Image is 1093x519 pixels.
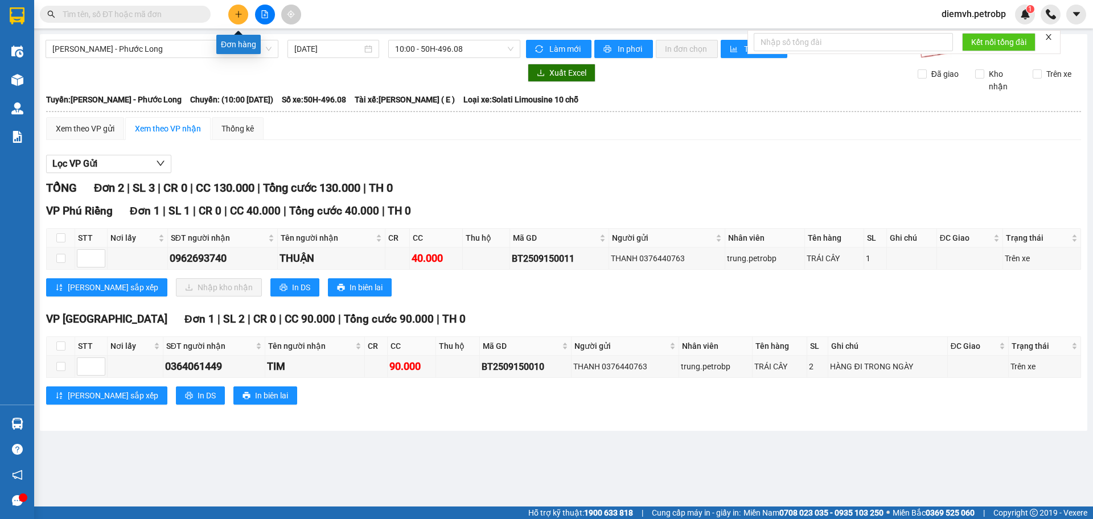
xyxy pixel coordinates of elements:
[483,340,560,352] span: Mã GD
[389,359,434,374] div: 90.000
[267,359,363,374] div: TIM
[294,43,362,55] input: 15/09/2025
[1005,252,1079,265] div: Trên xe
[385,229,410,248] th: CR
[176,278,262,296] button: downloadNhập kho nhận
[388,337,436,356] th: CC
[217,312,220,326] span: |
[983,506,985,519] span: |
[257,181,260,195] span: |
[46,312,167,326] span: VP [GEOGRAPHIC_DATA]
[480,356,572,378] td: BT2509150010
[442,312,466,326] span: TH 0
[56,122,114,135] div: Xem theo VP gửi
[221,122,254,135] div: Thống kê
[436,337,480,356] th: Thu hộ
[410,229,462,248] th: CC
[47,10,55,18] span: search
[176,386,225,405] button: printerIn DS
[656,40,718,58] button: In đơn chọn
[463,93,578,106] span: Loại xe: Solati Limousine 10 chỗ
[1046,9,1056,19] img: phone-icon
[46,278,167,296] button: sort-ascending[PERSON_NAME] sắp xếp
[127,181,130,195] span: |
[12,469,23,480] span: notification
[932,7,1015,21] span: diemvh.petrobp
[754,360,805,373] div: TRÁI CÂY
[437,312,439,326] span: |
[537,69,545,78] span: download
[779,508,884,517] strong: 0708 023 035 - 0935 103 250
[199,204,221,217] span: CR 0
[344,312,434,326] span: Tổng cước 90.000
[133,181,155,195] span: SL 3
[951,340,997,352] span: ĐC Giao
[510,248,609,270] td: BT2509150011
[224,204,227,217] span: |
[75,337,108,356] th: STT
[1010,360,1079,373] div: Trên xe
[270,278,319,296] button: printerIn DS
[163,181,187,195] span: CR 0
[235,10,243,18] span: plus
[725,229,805,248] th: Nhân viên
[11,131,23,143] img: solution-icon
[528,506,633,519] span: Hỗ trợ kỹ thuật:
[263,181,360,195] span: Tổng cước 130.000
[280,250,383,266] div: THUẬN
[382,204,385,217] span: |
[243,392,250,401] span: printer
[482,360,569,374] div: BT2509150010
[355,93,455,106] span: Tài xế: [PERSON_NAME] ( E )
[618,43,644,55] span: In phơi
[110,232,156,244] span: Nơi lấy
[730,45,739,54] span: bar-chart
[55,392,63,401] span: sort-ascending
[163,204,166,217] span: |
[168,248,278,270] td: 0962693740
[46,95,182,104] b: Tuyến: [PERSON_NAME] - Phước Long
[233,386,297,405] button: printerIn biên lai
[549,67,586,79] span: Xuất Excel
[193,204,196,217] span: |
[166,340,253,352] span: SĐT người nhận
[281,5,301,24] button: aim
[528,64,595,82] button: downloadXuất Excel
[807,252,862,265] div: TRÁI CÂY
[11,418,23,430] img: warehouse-icon
[11,46,23,57] img: warehouse-icon
[463,229,510,248] th: Thu hộ
[611,252,723,265] div: THANH 0376440763
[75,229,108,248] th: STT
[52,40,272,57] span: Hồ Chí Minh - Phước Long
[279,312,282,326] span: |
[158,181,161,195] span: |
[255,389,288,402] span: In biên lai
[549,43,582,55] span: Làm mới
[828,337,947,356] th: Ghi chú
[584,508,633,517] strong: 1900 633 818
[285,312,335,326] span: CC 90.000
[268,340,353,352] span: Tên người nhận
[278,248,385,270] td: THUẬN
[248,312,250,326] span: |
[163,356,265,378] td: 0364061449
[573,360,677,373] div: THANH 0376440763
[253,312,276,326] span: CR 0
[886,510,890,515] span: ⚪️
[216,35,261,54] div: Đơn hàng
[110,340,151,352] span: Nơi lấy
[652,506,741,519] span: Cung cấp máy in - giấy in:
[281,232,373,244] span: Tên người nhận
[809,360,826,373] div: 2
[190,181,193,195] span: |
[46,204,113,217] span: VP Phú Riềng
[283,204,286,217] span: |
[265,356,365,378] td: TIM
[130,204,160,217] span: Đơn 1
[512,252,607,266] div: BT2509150011
[395,40,513,57] span: 10:00 - 50H-496.08
[170,250,276,266] div: 0962693740
[12,444,23,455] span: question-circle
[63,8,197,20] input: Tìm tên, số ĐT hoặc mã đơn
